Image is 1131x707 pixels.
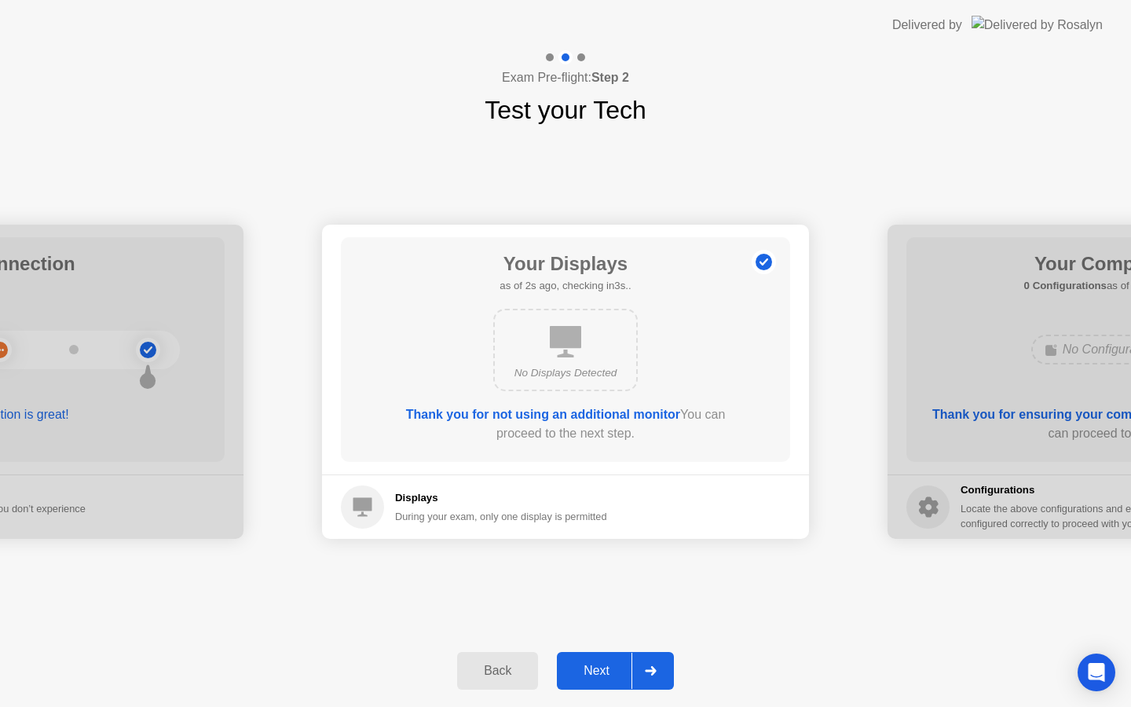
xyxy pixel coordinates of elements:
[457,652,538,690] button: Back
[557,652,674,690] button: Next
[892,16,962,35] div: Delivered by
[507,365,624,381] div: No Displays Detected
[500,278,631,294] h5: as of 2s ago, checking in3s..
[591,71,629,84] b: Step 2
[386,405,745,443] div: You can proceed to the next step.
[462,664,533,678] div: Back
[406,408,680,421] b: Thank you for not using an additional monitor
[1078,654,1115,691] div: Open Intercom Messenger
[395,490,607,506] h5: Displays
[485,91,646,129] h1: Test your Tech
[972,16,1103,34] img: Delivered by Rosalyn
[562,664,631,678] div: Next
[395,509,607,524] div: During your exam, only one display is permitted
[502,68,629,87] h4: Exam Pre-flight:
[500,250,631,278] h1: Your Displays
